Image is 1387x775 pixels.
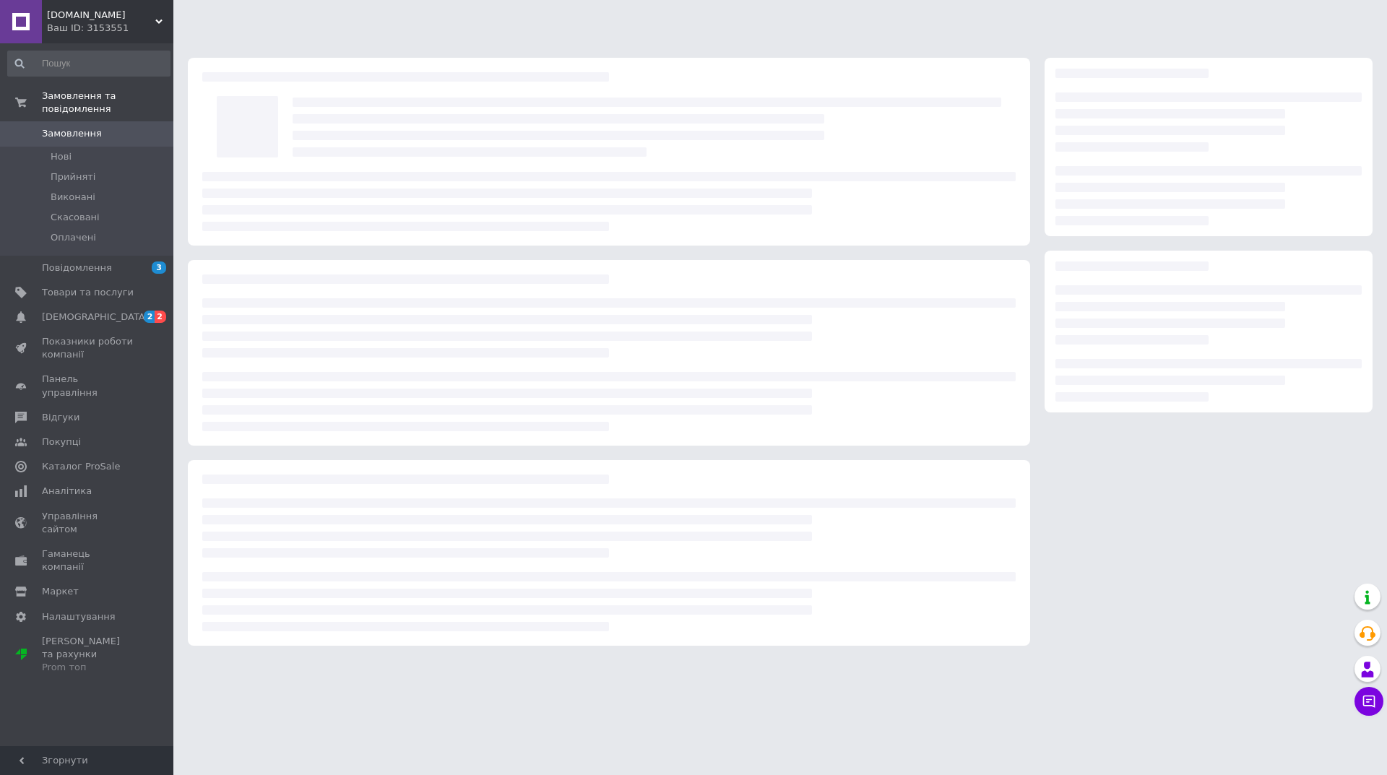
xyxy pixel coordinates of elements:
[42,547,134,573] span: Гаманець компанії
[42,335,134,361] span: Показники роботи компанії
[155,311,166,323] span: 2
[51,150,72,163] span: Нові
[42,373,134,399] span: Панель управління
[144,311,155,323] span: 2
[42,261,112,274] span: Повідомлення
[42,286,134,299] span: Товари та послуги
[51,191,95,204] span: Виконані
[51,211,100,224] span: Скасовані
[42,610,116,623] span: Налаштування
[42,661,134,674] div: Prom топ
[7,51,170,77] input: Пошук
[42,436,81,449] span: Покупці
[42,90,173,116] span: Замовлення та повідомлення
[42,635,134,675] span: [PERSON_NAME] та рахунки
[42,127,102,140] span: Замовлення
[51,170,95,183] span: Прийняті
[47,9,155,22] span: Вигідна-ціна.укр
[47,22,173,35] div: Ваш ID: 3153551
[42,311,149,324] span: [DEMOGRAPHIC_DATA]
[42,510,134,536] span: Управління сайтом
[42,411,79,424] span: Відгуки
[42,585,79,598] span: Маркет
[42,485,92,498] span: Аналітика
[51,231,96,244] span: Оплачені
[1354,687,1383,716] button: Чат з покупцем
[42,460,120,473] span: Каталог ProSale
[152,261,166,274] span: 3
